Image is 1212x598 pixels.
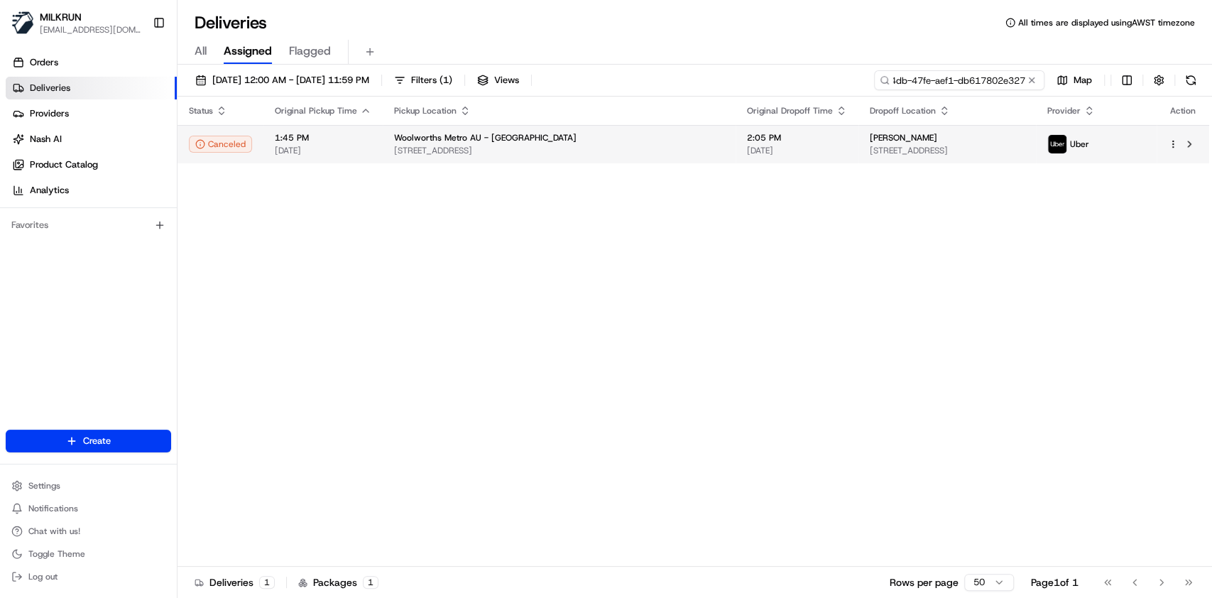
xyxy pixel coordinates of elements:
[30,82,70,94] span: Deliveries
[1018,17,1195,28] span: All times are displayed using AWST timezone
[30,158,98,171] span: Product Catalog
[6,153,177,176] a: Product Catalog
[874,70,1044,90] input: Type to search
[1168,105,1198,116] div: Action
[6,214,171,237] div: Favorites
[394,105,457,116] span: Pickup Location
[28,548,85,560] span: Toggle Theme
[6,179,177,202] a: Analytics
[6,128,177,151] a: Nash AI
[298,575,378,589] div: Packages
[1048,135,1066,153] img: uber-new-logo.jpeg
[870,105,936,116] span: Dropoff Location
[1074,74,1092,87] span: Map
[40,24,141,36] button: [EMAIL_ADDRESS][DOMAIN_NAME]
[275,145,371,156] span: [DATE]
[224,43,272,60] span: Assigned
[1070,138,1089,150] span: Uber
[275,105,357,116] span: Original Pickup Time
[494,74,519,87] span: Views
[195,11,267,34] h1: Deliveries
[363,576,378,589] div: 1
[6,51,177,74] a: Orders
[6,476,171,496] button: Settings
[30,56,58,69] span: Orders
[6,77,177,99] a: Deliveries
[189,105,213,116] span: Status
[6,567,171,587] button: Log out
[6,544,171,564] button: Toggle Theme
[747,105,833,116] span: Original Dropoff Time
[83,435,111,447] span: Create
[870,145,1024,156] span: [STREET_ADDRESS]
[6,499,171,518] button: Notifications
[747,132,847,143] span: 2:05 PM
[30,107,69,120] span: Providers
[40,10,82,24] button: MILKRUN
[189,70,376,90] button: [DATE] 12:00 AM - [DATE] 11:59 PM
[259,576,275,589] div: 1
[747,145,847,156] span: [DATE]
[1031,575,1079,589] div: Page 1 of 1
[411,74,452,87] span: Filters
[212,74,369,87] span: [DATE] 12:00 AM - [DATE] 11:59 PM
[388,70,459,90] button: Filters(1)
[28,571,58,582] span: Log out
[28,503,78,514] span: Notifications
[28,526,80,537] span: Chat with us!
[1047,105,1081,116] span: Provider
[1050,70,1098,90] button: Map
[289,43,331,60] span: Flagged
[189,136,252,153] button: Canceled
[6,6,147,40] button: MILKRUNMILKRUN[EMAIL_ADDRESS][DOMAIN_NAME]
[890,575,959,589] p: Rows per page
[195,575,275,589] div: Deliveries
[440,74,452,87] span: ( 1 )
[870,132,937,143] span: [PERSON_NAME]
[28,480,60,491] span: Settings
[275,132,371,143] span: 1:45 PM
[471,70,525,90] button: Views
[6,430,171,452] button: Create
[6,521,171,541] button: Chat with us!
[30,184,69,197] span: Analytics
[11,11,34,34] img: MILKRUN
[394,132,577,143] span: Woolworths Metro AU - [GEOGRAPHIC_DATA]
[195,43,207,60] span: All
[6,102,177,125] a: Providers
[394,145,724,156] span: [STREET_ADDRESS]
[1181,70,1201,90] button: Refresh
[30,133,62,146] span: Nash AI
